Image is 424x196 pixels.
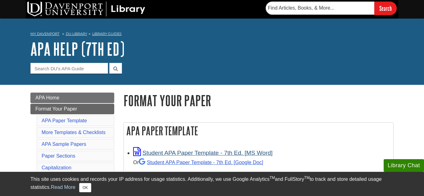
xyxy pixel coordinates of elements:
[30,30,394,40] nav: breadcrumb
[42,118,87,123] a: APA Paper Template
[35,106,77,111] span: Format Your Paper
[30,63,108,74] input: Search DU's APA Guide
[42,142,86,147] a: APA Sample Papers
[30,93,114,103] a: APA Home
[30,31,59,37] a: My Davenport
[79,183,91,192] button: Close
[374,2,397,15] input: Search
[30,39,124,59] a: APA Help (7th Ed)
[51,185,75,190] a: Read More
[266,2,374,15] input: Find Articles, Books, & More...
[66,32,87,36] a: DU Library
[304,176,309,180] sup: TM
[269,176,275,180] sup: TM
[35,95,59,100] span: APA Home
[133,150,273,156] a: Link opens in new window
[124,123,393,139] h2: APA Paper Template
[42,165,71,170] a: Capitalization
[124,93,394,108] h1: Format Your Paper
[30,104,114,114] a: Format Your Paper
[30,176,394,192] div: This site uses cookies and records your IP address for usage statistics. Additionally, we use Goo...
[133,159,263,165] small: Or
[42,153,75,159] a: Paper Sections
[92,32,122,36] a: Library Guides
[266,2,397,15] form: Searches DU Library's articles, books, and more
[384,159,424,172] button: Library Chat
[27,2,145,16] img: DU Library
[139,159,263,165] a: Student APA Paper Template - 7th Ed. [Google Doc]
[42,130,106,135] a: More Templates & Checklists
